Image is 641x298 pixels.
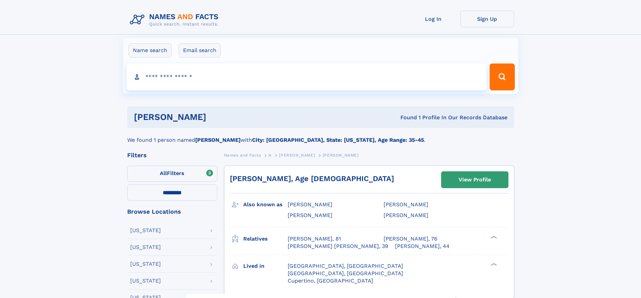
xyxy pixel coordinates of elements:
label: Email search [179,43,221,57]
button: Search Button [490,63,514,90]
a: View Profile [441,172,508,188]
h3: Also known as [243,199,288,210]
span: [PERSON_NAME] [288,212,332,218]
input: search input [127,63,487,90]
a: Names and Facts [224,151,261,159]
h3: Relatives [243,233,288,245]
span: [GEOGRAPHIC_DATA], [GEOGRAPHIC_DATA] [288,263,403,269]
span: All [160,170,167,176]
span: [PERSON_NAME] [288,201,332,208]
div: [US_STATE] [130,245,161,250]
a: [PERSON_NAME], 81 [288,235,341,243]
div: [US_STATE] [130,261,161,267]
span: [GEOGRAPHIC_DATA], [GEOGRAPHIC_DATA] [288,270,403,276]
a: [PERSON_NAME] [279,151,315,159]
a: [PERSON_NAME], 44 [395,243,450,250]
div: We found 1 person named with . [127,128,514,144]
b: [PERSON_NAME] [195,137,241,143]
a: Sign Up [460,11,514,27]
div: ❯ [489,262,497,266]
span: A [269,153,272,158]
b: City: [GEOGRAPHIC_DATA], State: [US_STATE], Age Range: 35-45 [252,137,424,143]
div: View Profile [459,172,491,187]
a: [PERSON_NAME], 76 [384,235,437,243]
a: Log In [406,11,460,27]
div: Browse Locations [127,209,217,215]
label: Name search [129,43,172,57]
span: [PERSON_NAME] [323,153,359,158]
span: [PERSON_NAME] [279,153,315,158]
span: Cupertino, [GEOGRAPHIC_DATA] [288,278,373,284]
a: A [269,151,272,159]
a: [PERSON_NAME], Age [DEMOGRAPHIC_DATA] [230,174,394,183]
div: [US_STATE] [130,278,161,284]
label: Filters [127,166,217,182]
span: [PERSON_NAME] [384,212,428,218]
div: Found 1 Profile In Our Records Database [303,114,507,121]
div: [US_STATE] [130,228,161,233]
h1: [PERSON_NAME] [134,113,304,121]
div: ❯ [489,235,497,239]
img: Logo Names and Facts [127,11,224,29]
span: [PERSON_NAME] [384,201,428,208]
h3: Lived in [243,260,288,272]
a: [PERSON_NAME] [PERSON_NAME], 39 [288,243,388,250]
div: Filters [127,152,217,158]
